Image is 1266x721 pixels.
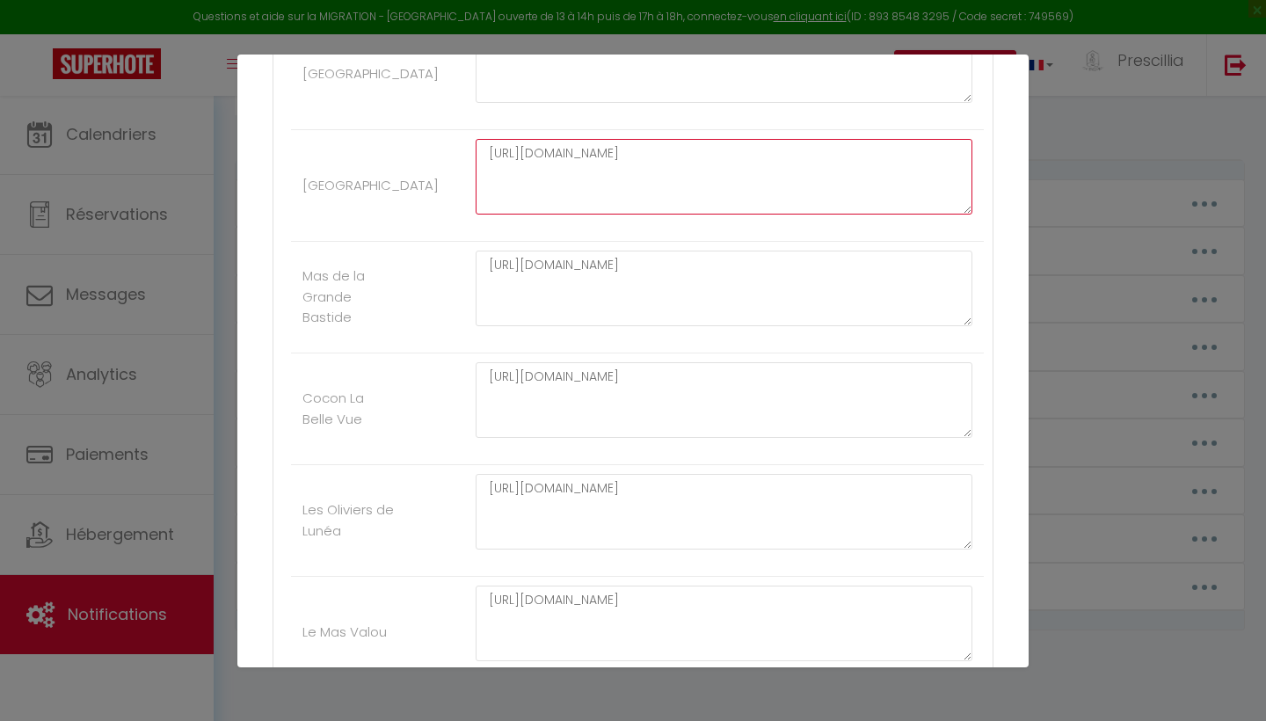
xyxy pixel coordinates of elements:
label: [GEOGRAPHIC_DATA] [302,175,439,196]
label: Mas de la Grande Bastide [302,266,395,328]
label: [GEOGRAPHIC_DATA] [302,63,439,84]
label: Cocon La Belle Vue [302,388,395,429]
button: Open LiveChat chat widget [14,7,67,60]
label: Le Mas Valou [302,622,387,643]
label: Les Oliviers de Lunéa [302,499,395,541]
